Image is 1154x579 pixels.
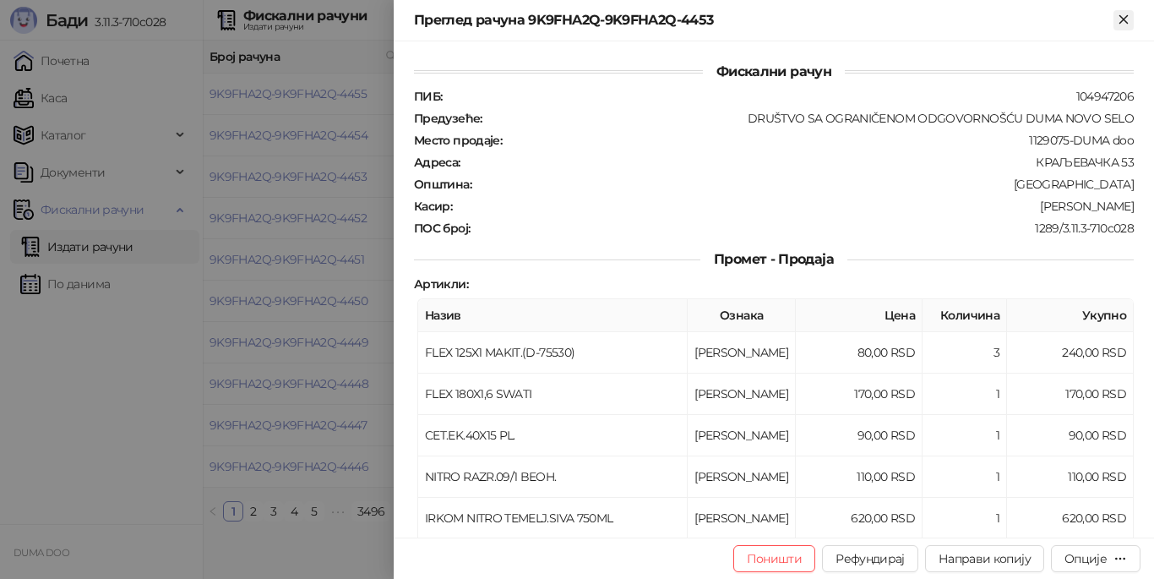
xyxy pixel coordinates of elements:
[688,498,796,539] td: [PERSON_NAME]
[923,299,1007,332] th: Количина
[1113,10,1134,30] button: Close
[462,155,1135,170] div: КРАЉЕВАЧКА 53
[925,545,1044,572] button: Направи копију
[923,456,1007,498] td: 1
[414,199,452,214] strong: Касир :
[688,456,796,498] td: [PERSON_NAME]
[688,299,796,332] th: Ознака
[473,177,1135,192] div: [GEOGRAPHIC_DATA]
[1007,498,1134,539] td: 620,00 RSD
[1051,545,1140,572] button: Опције
[796,456,923,498] td: 110,00 RSD
[418,498,688,539] td: IRKOM NITRO TEMELJ.SIVA 750ML
[414,89,442,104] strong: ПИБ :
[688,332,796,374] td: [PERSON_NAME]
[484,111,1135,126] div: DRUŠTVO SA OGRANIČENOM ODGOVORNOŠĆU DUMA NOVO SELO
[414,10,1113,30] div: Преглед рачуна 9K9FHA2Q-9K9FHA2Q-4453
[454,199,1135,214] div: [PERSON_NAME]
[1007,299,1134,332] th: Укупно
[1007,456,1134,498] td: 110,00 RSD
[414,276,468,292] strong: Артикли :
[700,251,847,267] span: Промет - Продаја
[796,332,923,374] td: 80,00 RSD
[418,374,688,415] td: FLEX 180X1,6 SWATI
[923,374,1007,415] td: 1
[796,299,923,332] th: Цена
[1064,551,1107,566] div: Опције
[796,374,923,415] td: 170,00 RSD
[733,545,816,572] button: Поништи
[414,111,482,126] strong: Предузеће :
[471,221,1135,236] div: 1289/3.11.3-710c028
[923,498,1007,539] td: 1
[418,415,688,456] td: CET.EK.40X15 PL.
[504,133,1135,148] div: 1129075-DUMA doo
[444,89,1135,104] div: 104947206
[418,456,688,498] td: NITRO RAZR.09/1 BEOH.
[688,415,796,456] td: [PERSON_NAME]
[418,332,688,374] td: FLEX 125X1 MAKIT.(D-75530)
[1007,415,1134,456] td: 90,00 RSD
[939,551,1031,566] span: Направи копију
[414,155,460,170] strong: Адреса :
[923,415,1007,456] td: 1
[414,177,471,192] strong: Општина :
[1007,374,1134,415] td: 170,00 RSD
[796,498,923,539] td: 620,00 RSD
[418,299,688,332] th: Назив
[1007,332,1134,374] td: 240,00 RSD
[703,63,845,79] span: Фискални рачун
[822,545,918,572] button: Рефундирај
[414,133,502,148] strong: Место продаје :
[796,415,923,456] td: 90,00 RSD
[688,374,796,415] td: [PERSON_NAME]
[414,221,470,236] strong: ПОС број :
[923,332,1007,374] td: 3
